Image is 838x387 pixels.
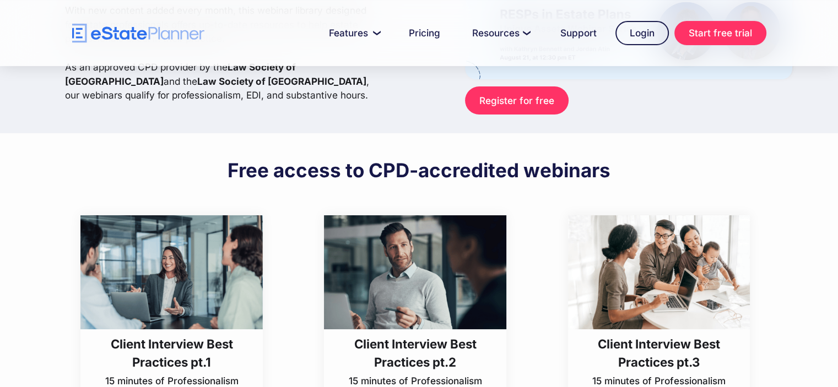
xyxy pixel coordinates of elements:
[465,86,568,115] a: Register for free
[396,22,453,44] a: Pricing
[459,22,542,44] a: Resources
[197,75,366,87] strong: Law Society of [GEOGRAPHIC_DATA]
[547,22,610,44] a: Support
[72,24,204,43] a: home
[339,335,491,372] h3: Client Interview Best Practices pt.2
[674,21,766,45] a: Start free trial
[65,61,296,87] strong: Law Society of [GEOGRAPHIC_DATA]
[615,21,669,45] a: Login
[96,335,248,372] h3: Client Interview Best Practices pt.1
[316,22,390,44] a: Features
[583,335,735,372] h3: Client Interview Best Practices pt.3
[228,158,610,182] h2: Free access to CPD-accredited webinars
